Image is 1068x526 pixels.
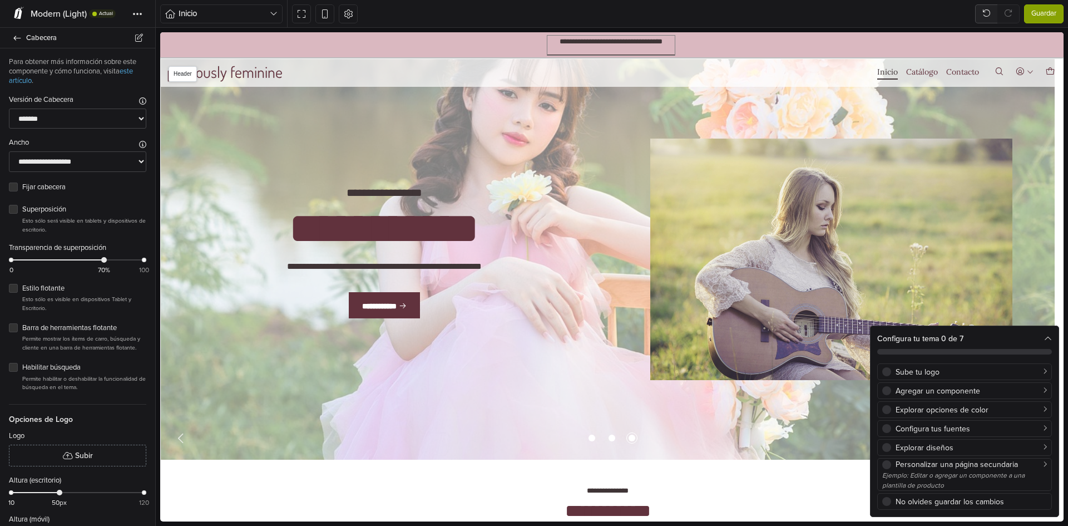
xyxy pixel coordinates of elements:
label: Logo [9,431,24,442]
span: 100 [139,265,149,275]
span: Go to slide 3 [465,399,478,412]
span: Guardar [1031,8,1056,19]
span: Go to slide 1 [425,399,438,412]
p: Para obtener más información sobre este componente y cómo funciona, visita . [9,57,146,86]
label: Habilitar búsqueda [22,362,146,373]
a: Catálogo [746,32,778,47]
button: Previous slide [14,399,31,412]
img: Slide Three [470,86,872,368]
span: Go to slide 2 [445,399,458,412]
p: Permite mostrar los ítems de carro, búsqueda y cliente en una barra de herramientas flotante. [22,335,146,352]
label: Superposición [22,204,146,215]
div: Sube tu logo [896,366,1047,378]
button: Buscar [832,32,846,48]
span: 120 [139,498,149,508]
div: 3 / 3 [1,27,894,427]
span: Header [8,34,37,50]
label: Altura (escritorio) [9,475,61,486]
button: Carro [883,32,897,48]
p: Permite habilitar o deshabilitar la funcionalidad de búsqueda en el tema. [22,375,146,392]
div: Agregar un componente [896,385,1047,397]
label: Ancho [9,137,29,149]
a: este artículo [9,67,133,85]
button: Subir [9,445,146,466]
button: Next slide [873,399,889,412]
label: Altura (móvil) [9,514,50,525]
label: Versión de Cabecera [9,95,73,106]
label: Fijar cabecera [22,182,146,193]
a: Inicio [717,32,738,47]
button: Acceso [853,32,876,48]
span: 50px [52,498,67,508]
a: preciously feminine [7,32,122,47]
div: Configura tu tema 0 de 7 [871,326,1059,361]
button: Guardar [1024,4,1064,23]
span: Inicio [179,7,270,20]
label: Estilo flotante [22,283,146,294]
div: Configura tus fuentes [896,423,1047,435]
span: Modern (Light) [31,8,87,19]
span: 10 [8,498,14,508]
div: Configura tu tema 0 de 7 [877,333,1052,345]
button: Inicio [160,4,283,23]
p: Esto sólo es visible en dispositivos Tablet y Escritorio. [22,295,146,312]
a: Contacto [786,32,819,47]
div: Explorar opciones de color [896,404,1047,416]
p: Esto sólo será visible en tablets y dispositivos de escritorio. [22,217,146,234]
span: 70% [98,265,110,275]
a: Sube tu logo [877,363,1052,380]
div: Ejemplo: Editar o agregar un componente a una plantilla de producto [882,470,1047,490]
span: 0 [9,265,13,275]
span: Opciones de Logo [9,404,146,425]
span: Subir [75,450,93,461]
div: No olvides guardar los cambios [896,496,1047,508]
label: Transparencia de superposición [9,243,106,254]
div: Explorar diseños [896,442,1047,454]
span: Actual [99,11,113,16]
label: Barra de herramientas flotante [22,323,146,334]
div: Personalizar una página secundaria [896,459,1047,470]
span: Cabecera [26,30,142,46]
